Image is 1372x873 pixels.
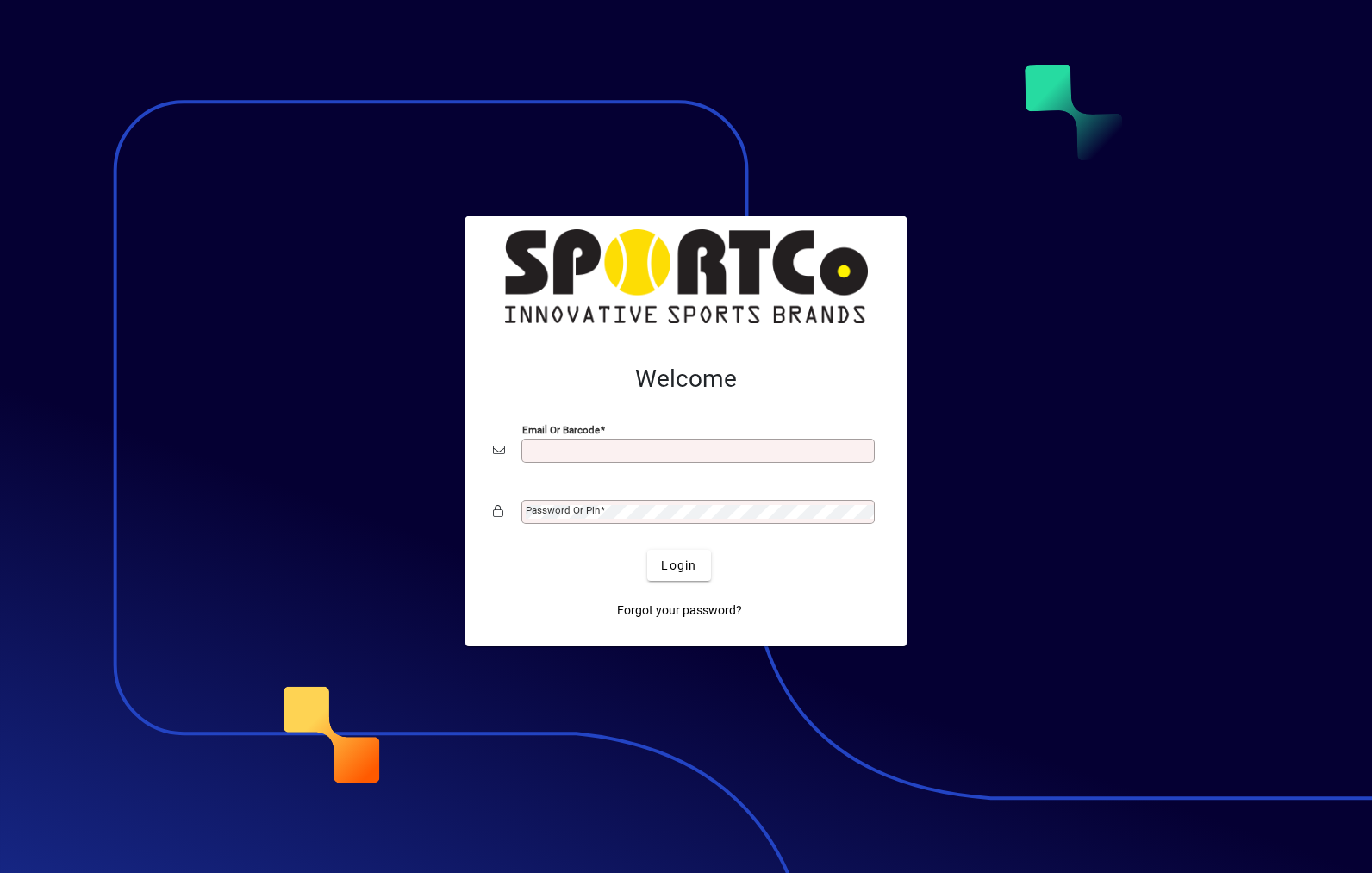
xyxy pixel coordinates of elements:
mat-label: Password or Pin [526,504,600,516]
span: Forgot your password? [617,602,742,620]
h2: Welcome [493,365,879,394]
mat-label: Email or Barcode [522,424,600,436]
a: Forgot your password? [610,595,749,626]
button: Login [647,550,710,581]
span: Login [661,557,696,575]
